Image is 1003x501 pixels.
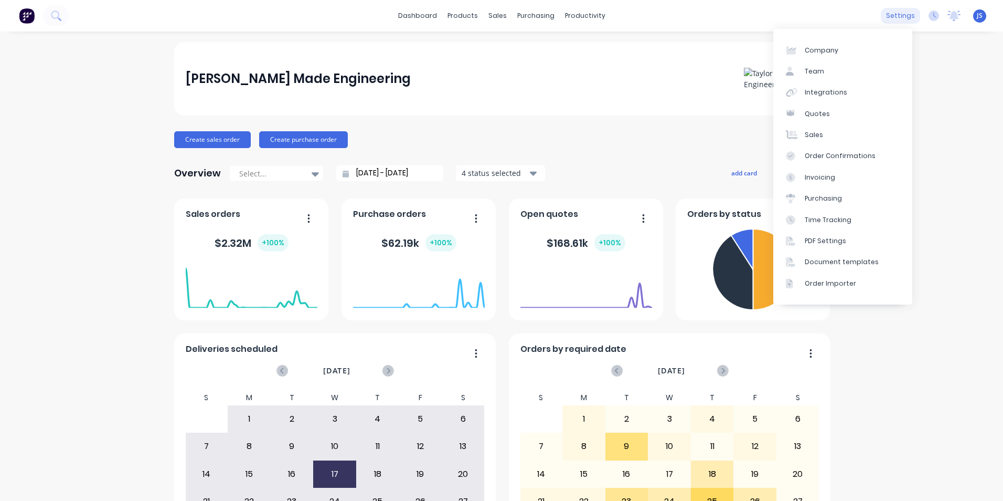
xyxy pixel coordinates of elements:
[805,151,876,161] div: Order Confirmations
[357,461,399,487] div: 18
[773,188,912,209] a: Purchasing
[805,236,846,246] div: PDF Settings
[777,461,819,487] div: 20
[805,215,851,225] div: Time Tracking
[323,365,350,377] span: [DATE]
[399,390,442,405] div: F
[773,124,912,145] a: Sales
[393,8,442,24] a: dashboard
[547,234,625,252] div: $ 168.61k
[606,433,648,460] div: 9
[691,461,733,487] div: 18
[314,433,356,460] div: 10
[805,130,823,140] div: Sales
[805,257,879,267] div: Document templates
[777,433,819,460] div: 13
[313,390,356,405] div: W
[776,390,819,405] div: S
[520,433,562,460] div: 7
[512,8,560,24] div: purchasing
[805,279,856,288] div: Order Importer
[356,390,399,405] div: T
[773,103,912,124] a: Quotes
[773,39,912,60] a: Company
[381,234,456,252] div: $ 62.19k
[399,433,441,460] div: 12
[520,208,578,221] span: Open quotes
[258,234,289,252] div: + 100 %
[594,234,625,252] div: + 100 %
[648,390,691,405] div: W
[271,406,313,432] div: 2
[773,145,912,166] a: Order Confirmations
[648,461,690,487] div: 17
[442,406,484,432] div: 6
[805,46,838,55] div: Company
[563,461,605,487] div: 15
[773,231,912,252] a: PDF Settings
[228,390,271,405] div: M
[648,406,690,432] div: 3
[174,131,251,148] button: Create sales order
[805,67,824,76] div: Team
[314,461,356,487] div: 17
[228,406,270,432] div: 1
[259,131,348,148] button: Create purchase order
[560,8,611,24] div: productivity
[605,390,648,405] div: T
[562,390,605,405] div: M
[520,343,626,356] span: Orders by required date
[744,68,817,90] img: Taylor Made Engineering
[724,166,764,180] button: add card
[734,461,776,487] div: 19
[773,82,912,103] a: Integrations
[442,461,484,487] div: 20
[805,194,842,203] div: Purchasing
[357,406,399,432] div: 4
[271,461,313,487] div: 16
[186,208,240,221] span: Sales orders
[483,8,512,24] div: sales
[734,433,776,460] div: 12
[606,406,648,432] div: 2
[399,461,441,487] div: 19
[734,406,776,432] div: 5
[648,433,690,460] div: 10
[687,208,761,221] span: Orders by status
[805,88,847,97] div: Integrations
[442,8,483,24] div: products
[186,68,411,89] div: [PERSON_NAME] Made Engineering
[19,8,35,24] img: Factory
[520,461,562,487] div: 14
[228,433,270,460] div: 8
[563,433,605,460] div: 8
[773,252,912,273] a: Document templates
[357,433,399,460] div: 11
[462,168,528,179] div: 4 status selected
[691,433,733,460] div: 11
[658,365,685,377] span: [DATE]
[881,8,920,24] div: settings
[977,11,983,20] span: JS
[456,165,545,181] button: 4 status selected
[399,406,441,432] div: 5
[314,406,356,432] div: 3
[773,167,912,188] a: Invoicing
[563,406,605,432] div: 1
[442,390,485,405] div: S
[691,406,733,432] div: 4
[520,390,563,405] div: S
[691,390,734,405] div: T
[353,208,426,221] span: Purchase orders
[215,234,289,252] div: $ 2.32M
[773,273,912,294] a: Order Importer
[733,390,776,405] div: F
[228,461,270,487] div: 15
[606,461,648,487] div: 16
[185,390,228,405] div: S
[777,406,819,432] div: 6
[271,433,313,460] div: 9
[442,433,484,460] div: 13
[773,209,912,230] a: Time Tracking
[271,390,314,405] div: T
